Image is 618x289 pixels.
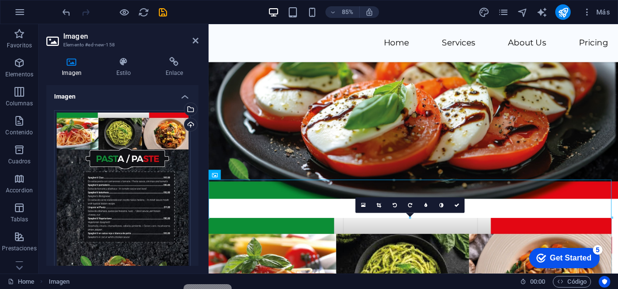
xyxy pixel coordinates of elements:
[536,7,548,18] i: AI Writer
[46,85,198,102] h4: Imagen
[138,7,149,18] i: Volver a cargar página
[555,4,571,20] button: publish
[387,198,402,213] a: Girar 90° a la izquierda
[434,198,449,213] a: Escala de grises
[150,57,198,77] h4: Enlace
[5,129,33,136] p: Contenido
[558,7,569,18] i: Publicar
[28,11,70,19] div: Get Started
[60,6,72,18] button: undo
[530,276,545,288] span: 00 00
[371,198,387,213] a: Modo de recorte
[63,32,198,41] h2: Imagen
[418,198,434,213] a: Desenfoque
[557,276,587,288] span: Código
[365,8,374,16] i: Al redimensionar, ajustar el nivel de zoom automáticamente para ajustarse al dispositivo elegido.
[449,198,464,213] a: Confirmar ( Ctrl ⏎ )
[61,7,72,18] i: Deshacer: Cambiar imagen (Ctrl+Z)
[71,2,81,12] div: 5
[478,6,490,18] button: design
[8,276,34,288] a: Haz clic para cancelar la selección y doble clic para abrir páginas
[497,6,509,18] button: pages
[325,6,360,18] button: 85%
[498,7,509,18] i: Páginas (Ctrl+Alt+S)
[6,100,33,107] p: Columnas
[157,6,169,18] button: save
[517,6,528,18] button: navigator
[101,57,150,77] h4: Estilo
[11,216,28,223] p: Tablas
[340,6,355,18] h6: 85%
[49,276,70,288] nav: breadcrumb
[478,7,490,18] i: Diseño (Ctrl+Alt+Y)
[582,7,610,17] span: Más
[536,6,548,18] button: text_generator
[553,276,591,288] button: Código
[63,41,179,49] h3: Elemento #ed-new-158
[5,71,33,78] p: Elementos
[578,4,614,20] button: Más
[2,245,36,252] p: Prestaciones
[46,57,101,77] h4: Imagen
[520,276,546,288] h6: Tiempo de la sesión
[138,6,149,18] button: reload
[7,42,32,49] p: Favoritos
[8,5,78,25] div: Get Started 5 items remaining, 0% complete
[8,158,31,165] p: Cuadros
[599,276,610,288] button: Usercentrics
[118,6,130,18] button: Haz clic para salir del modo de previsualización y seguir editando
[49,276,70,288] span: Haz clic para seleccionar y doble clic para editar
[6,187,33,194] p: Accordion
[537,278,538,285] span: :
[517,7,528,18] i: Navegador
[356,198,371,213] a: Selecciona archivos del administrador de archivos, de la galería de fotos o carga archivo(s)
[157,7,169,18] i: Guardar (Ctrl+S)
[402,198,418,213] a: Girar 90° a la derecha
